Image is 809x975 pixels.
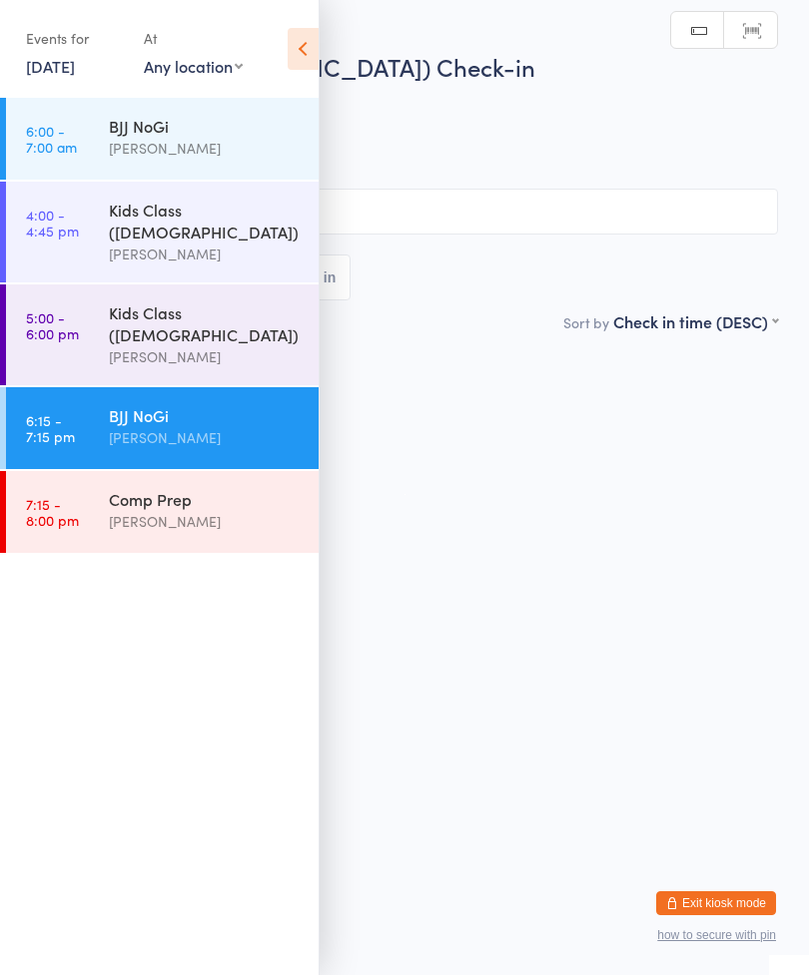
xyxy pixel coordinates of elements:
div: BJJ NoGi [109,404,302,426]
div: [PERSON_NAME] [109,510,302,533]
a: [DATE] [26,55,75,77]
button: how to secure with pin [657,928,776,942]
a: 5:00 -6:00 pmKids Class ([DEMOGRAPHIC_DATA])[PERSON_NAME] [6,284,319,385]
time: 6:15 - 7:15 pm [26,412,75,444]
span: [PERSON_NAME] [31,113,747,133]
div: Events for [26,22,124,55]
div: Kids Class ([DEMOGRAPHIC_DATA]) [109,301,302,345]
time: 6:00 - 7:00 am [26,123,77,155]
span: [STREET_ADDRESS] [31,133,747,153]
div: Kids Class ([DEMOGRAPHIC_DATA]) [109,199,302,243]
div: [PERSON_NAME] [109,137,302,160]
a: 4:00 -4:45 pmKids Class ([DEMOGRAPHIC_DATA])[PERSON_NAME] [6,182,319,282]
time: 5:00 - 6:00 pm [26,309,79,341]
label: Sort by [563,312,609,332]
button: Exit kiosk mode [656,891,776,915]
div: BJJ NoGi [109,115,302,137]
a: 6:00 -7:00 amBJJ NoGi[PERSON_NAME] [6,98,319,180]
div: [PERSON_NAME] [109,243,302,265]
h2: Kids Class ([DEMOGRAPHIC_DATA]) Check-in [31,50,778,83]
div: Comp Prep [109,488,302,510]
a: 7:15 -8:00 pmComp Prep[PERSON_NAME] [6,471,319,553]
a: 6:15 -7:15 pmBJJ NoGi[PERSON_NAME] [6,387,319,469]
span: Brazilian Jiu-Jitsu [31,153,778,173]
span: [DATE] 5:00pm [31,93,747,113]
div: At [144,22,243,55]
time: 7:15 - 8:00 pm [26,496,79,528]
time: 4:00 - 4:45 pm [26,207,79,239]
div: Check in time (DESC) [613,310,778,332]
div: [PERSON_NAME] [109,426,302,449]
input: Search [31,189,778,235]
div: Any location [144,55,243,77]
div: [PERSON_NAME] [109,345,302,368]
